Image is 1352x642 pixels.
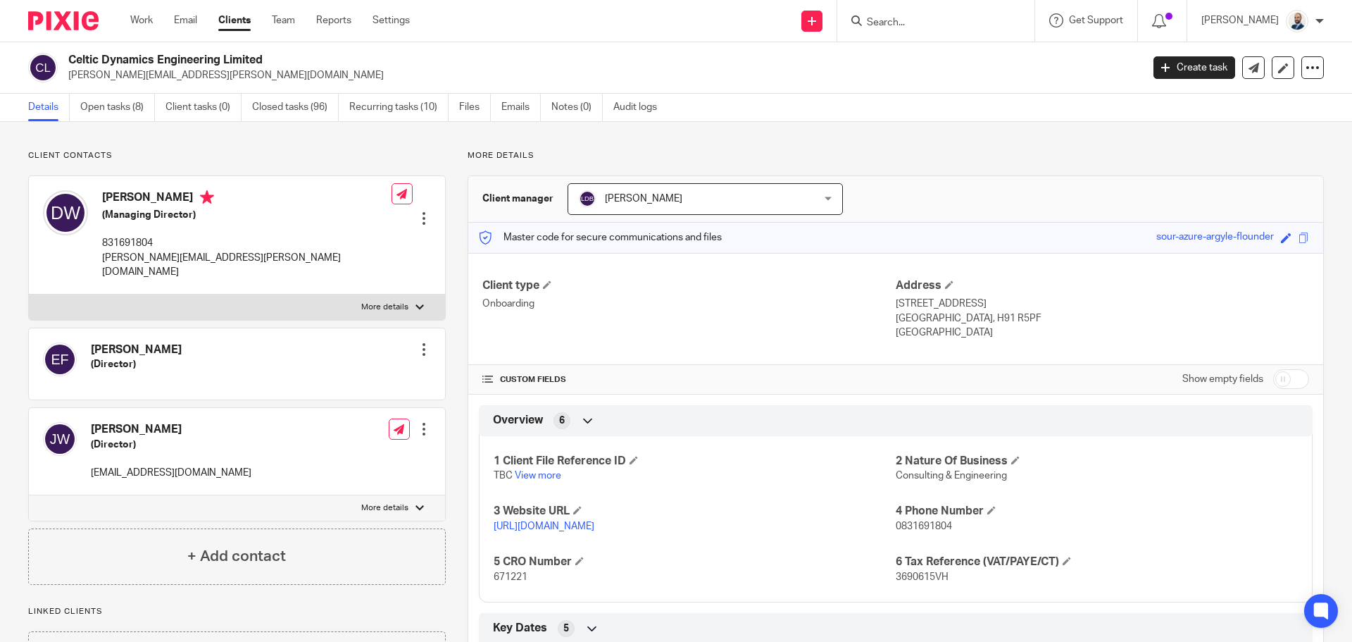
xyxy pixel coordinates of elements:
a: Audit logs [613,94,668,121]
a: [URL][DOMAIN_NAME] [494,521,594,531]
a: Emails [501,94,541,121]
h4: 2 Nature Of Business [896,454,1298,469]
a: Closed tasks (96) [252,94,339,121]
span: Overview [493,413,543,428]
h4: 1 Client File Reference ID [494,454,896,469]
img: svg%3E [43,422,77,456]
h3: Client manager [482,192,553,206]
p: More details [468,150,1324,161]
a: Files [459,94,491,121]
h4: + Add contact [187,545,286,567]
h5: (Director) [91,357,182,371]
p: [EMAIL_ADDRESS][DOMAIN_NAME] [91,466,251,480]
h4: 6 Tax Reference (VAT/PAYE/CT) [896,555,1298,569]
p: 831691804 [102,236,392,250]
p: Onboarding [482,297,896,311]
span: 0831691804 [896,521,952,531]
a: Recurring tasks (10) [349,94,449,121]
a: Clients [218,13,251,27]
h4: Client type [482,278,896,293]
span: 5 [563,622,569,636]
img: Pixie [28,11,99,30]
p: Client contacts [28,150,446,161]
h2: Celtic Dynamics Engineering Limited [68,53,920,68]
span: 3690615VH [896,572,949,582]
a: Reports [316,13,351,27]
i: Primary [200,190,214,204]
a: Email [174,13,197,27]
span: [PERSON_NAME] [605,194,682,204]
a: Create task [1153,56,1235,79]
img: svg%3E [43,342,77,376]
a: Details [28,94,70,121]
h4: CUSTOM FIELDS [482,374,896,385]
h4: 4 Phone Number [896,504,1298,519]
p: [STREET_ADDRESS] [896,297,1309,311]
span: Get Support [1069,16,1123,25]
p: More details [361,302,408,313]
h4: 5 CRO Number [494,555,896,569]
h4: 3 Website URL [494,504,896,519]
img: svg%3E [28,53,58,82]
p: [PERSON_NAME][EMAIL_ADDRESS][PERSON_NAME][DOMAIN_NAME] [102,251,392,280]
a: Settings [373,13,410,27]
img: svg%3E [43,190,88,235]
span: Key Dates [493,621,547,636]
p: [GEOGRAPHIC_DATA], H91 R5PF [896,311,1309,326]
a: Notes (0) [551,94,603,121]
h4: [PERSON_NAME] [91,342,182,357]
p: [GEOGRAPHIC_DATA] [896,326,1309,340]
label: Show empty fields [1182,372,1263,386]
a: Client tasks (0) [165,94,242,121]
h4: [PERSON_NAME] [102,190,392,208]
input: Search [865,17,992,30]
a: Open tasks (8) [80,94,155,121]
img: svg%3E [579,190,596,207]
p: Linked clients [28,606,446,617]
a: Work [130,13,153,27]
div: sour-azure-argyle-flounder [1156,230,1274,246]
h5: (Managing Director) [102,208,392,222]
p: More details [361,502,408,514]
h4: [PERSON_NAME] [91,422,251,437]
span: 671221 [494,572,527,582]
p: [PERSON_NAME] [1201,13,1279,27]
span: TBC [494,471,513,481]
p: Master code for secure communications and files [479,230,722,245]
a: View more [515,471,561,481]
h4: Address [896,278,1309,293]
h5: (Director) [91,438,251,452]
span: 6 [559,414,565,428]
span: Consulting & Engineering [896,471,1007,481]
img: Mark%20LI%20profiler.png [1286,10,1308,32]
a: Team [272,13,295,27]
p: [PERSON_NAME][EMAIL_ADDRESS][PERSON_NAME][DOMAIN_NAME] [68,68,1132,82]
